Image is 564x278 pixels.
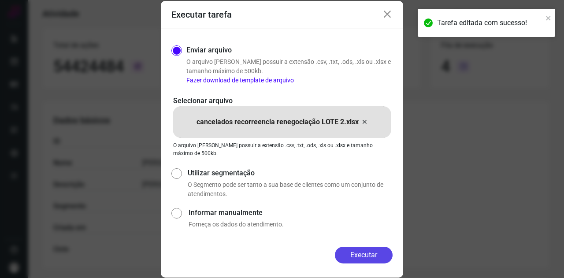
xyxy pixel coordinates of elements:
button: Executar [335,247,393,263]
p: O arquivo [PERSON_NAME] possuir a extensão .csv, .txt, .ods, .xls ou .xlsx e tamanho máximo de 50... [186,57,393,85]
p: cancelados recorreencia renegociação LOTE 2.xlsx [197,117,359,127]
p: Forneça os dados do atendimento. [189,220,393,229]
h3: Executar tarefa [171,9,232,20]
label: Utilizar segmentação [188,168,393,178]
label: Enviar arquivo [186,45,232,56]
p: O arquivo [PERSON_NAME] possuir a extensão .csv, .txt, .ods, .xls ou .xlsx e tamanho máximo de 50... [173,141,391,157]
div: Tarefa editada com sucesso! [437,18,543,28]
p: O Segmento pode ser tanto a sua base de clientes como um conjunto de atendimentos. [188,180,393,199]
p: Selecionar arquivo [173,96,391,106]
label: Informar manualmente [189,208,393,218]
button: close [545,12,552,23]
a: Fazer download de template de arquivo [186,77,294,84]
